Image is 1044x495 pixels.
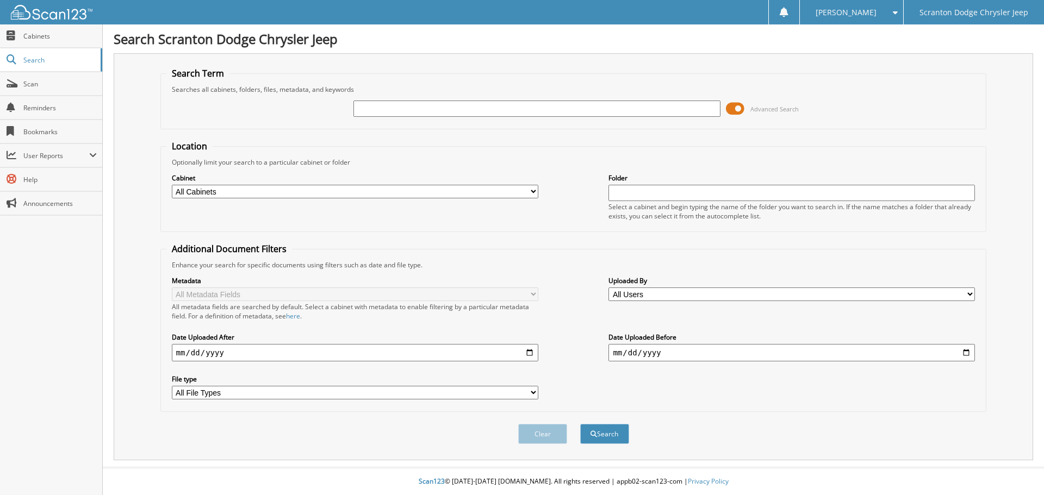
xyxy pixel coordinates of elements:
span: [PERSON_NAME] [816,9,877,16]
input: start [172,344,538,361]
span: Scranton Dodge Chrysler Jeep [919,9,1028,16]
button: Clear [518,424,567,444]
span: Reminders [23,103,97,112]
span: Help [23,175,97,184]
label: File type [172,374,538,384]
button: Search [580,424,629,444]
a: Privacy Policy [688,477,729,486]
span: Bookmarks [23,127,97,136]
span: Advanced Search [750,105,799,113]
span: Scan [23,79,97,89]
label: Metadata [172,276,538,285]
div: Select a cabinet and begin typing the name of the folder you want to search in. If the name match... [608,202,975,221]
label: Date Uploaded Before [608,333,975,342]
div: Enhance your search for specific documents using filters such as date and file type. [166,260,981,270]
label: Uploaded By [608,276,975,285]
img: scan123-logo-white.svg [11,5,92,20]
label: Date Uploaded After [172,333,538,342]
span: Announcements [23,199,97,208]
label: Folder [608,173,975,183]
div: All metadata fields are searched by default. Select a cabinet with metadata to enable filtering b... [172,302,538,321]
label: Cabinet [172,173,538,183]
div: Searches all cabinets, folders, files, metadata, and keywords [166,85,981,94]
input: end [608,344,975,361]
span: User Reports [23,151,89,160]
legend: Additional Document Filters [166,243,292,255]
div: Optionally limit your search to a particular cabinet or folder [166,158,981,167]
span: Cabinets [23,32,97,41]
h1: Search Scranton Dodge Chrysler Jeep [114,30,1033,48]
a: here [286,311,300,321]
span: Scan123 [419,477,445,486]
legend: Location [166,140,213,152]
div: © [DATE]-[DATE] [DOMAIN_NAME]. All rights reserved | appb02-scan123-com | [103,468,1044,495]
span: Search [23,55,95,65]
legend: Search Term [166,67,229,79]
